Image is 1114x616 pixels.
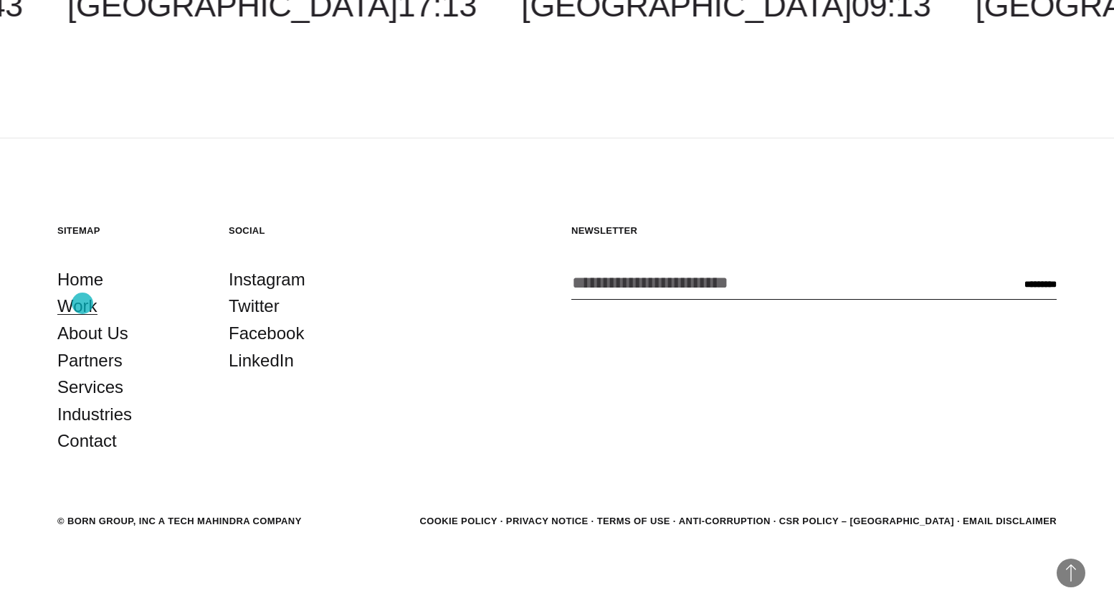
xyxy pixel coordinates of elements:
a: Facebook [229,320,304,347]
a: Cookie Policy [419,516,497,526]
h5: Sitemap [57,224,200,237]
a: Contact [57,427,117,455]
a: Partners [57,347,123,374]
a: About Us [57,320,128,347]
h5: Social [229,224,371,237]
a: Instagram [229,266,305,293]
a: Terms of Use [597,516,670,526]
h5: Newsletter [571,224,1057,237]
a: Services [57,374,123,401]
a: Email Disclaimer [963,516,1057,526]
a: Home [57,266,103,293]
a: Twitter [229,293,280,320]
button: Back to Top [1057,559,1085,587]
div: © BORN GROUP, INC A Tech Mahindra Company [57,514,302,529]
a: CSR POLICY – [GEOGRAPHIC_DATA] [779,516,954,526]
a: Anti-Corruption [679,516,771,526]
a: Privacy Notice [506,516,589,526]
a: Industries [57,401,132,428]
a: Work [57,293,97,320]
a: LinkedIn [229,347,294,374]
